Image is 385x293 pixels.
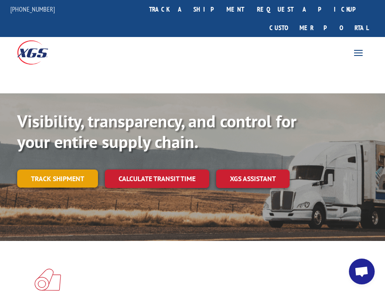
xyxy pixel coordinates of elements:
a: Customer Portal [263,19,375,37]
a: [PHONE_NUMBER] [10,5,55,13]
a: Track shipment [17,170,98,188]
div: Open chat [349,259,375,284]
a: Calculate transit time [105,170,209,188]
b: Visibility, transparency, and control for your entire supply chain. [17,110,296,153]
img: xgs-icon-total-supply-chain-intelligence-red [34,268,61,291]
a: XGS ASSISTANT [216,170,290,188]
